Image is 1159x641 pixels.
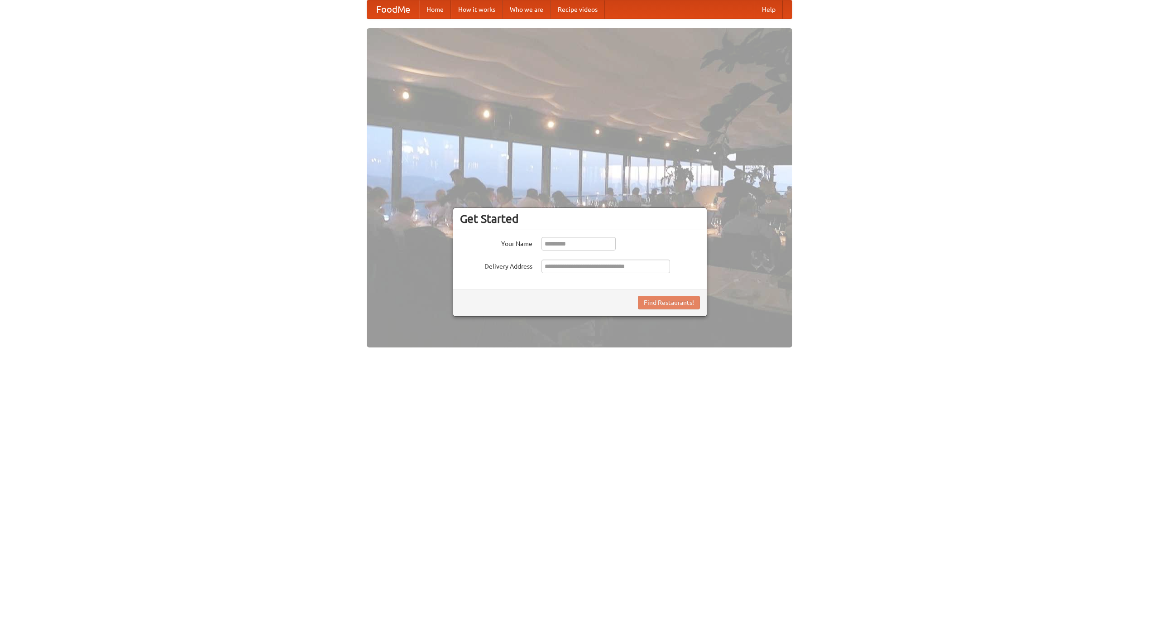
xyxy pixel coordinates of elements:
a: Who we are [503,0,551,19]
a: Help [755,0,783,19]
label: Your Name [460,237,532,248]
a: Recipe videos [551,0,605,19]
button: Find Restaurants! [638,296,700,309]
h3: Get Started [460,212,700,226]
a: Home [419,0,451,19]
label: Delivery Address [460,260,532,271]
a: How it works [451,0,503,19]
a: FoodMe [367,0,419,19]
